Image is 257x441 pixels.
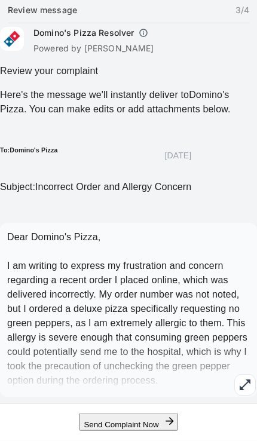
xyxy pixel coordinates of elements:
p: [DATE] [164,149,191,162]
button: Send Complaint Now [79,414,178,431]
span: Dear Domino's Pizza, I am writing to express my frustration and concern regarding a recent order ... [7,232,247,414]
h6: Review message [8,3,77,18]
h6: Domino's Pizza Resolver [33,27,134,39]
p: Powered by [PERSON_NAME] [33,42,154,54]
p: 3 / 4 [235,4,249,16]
